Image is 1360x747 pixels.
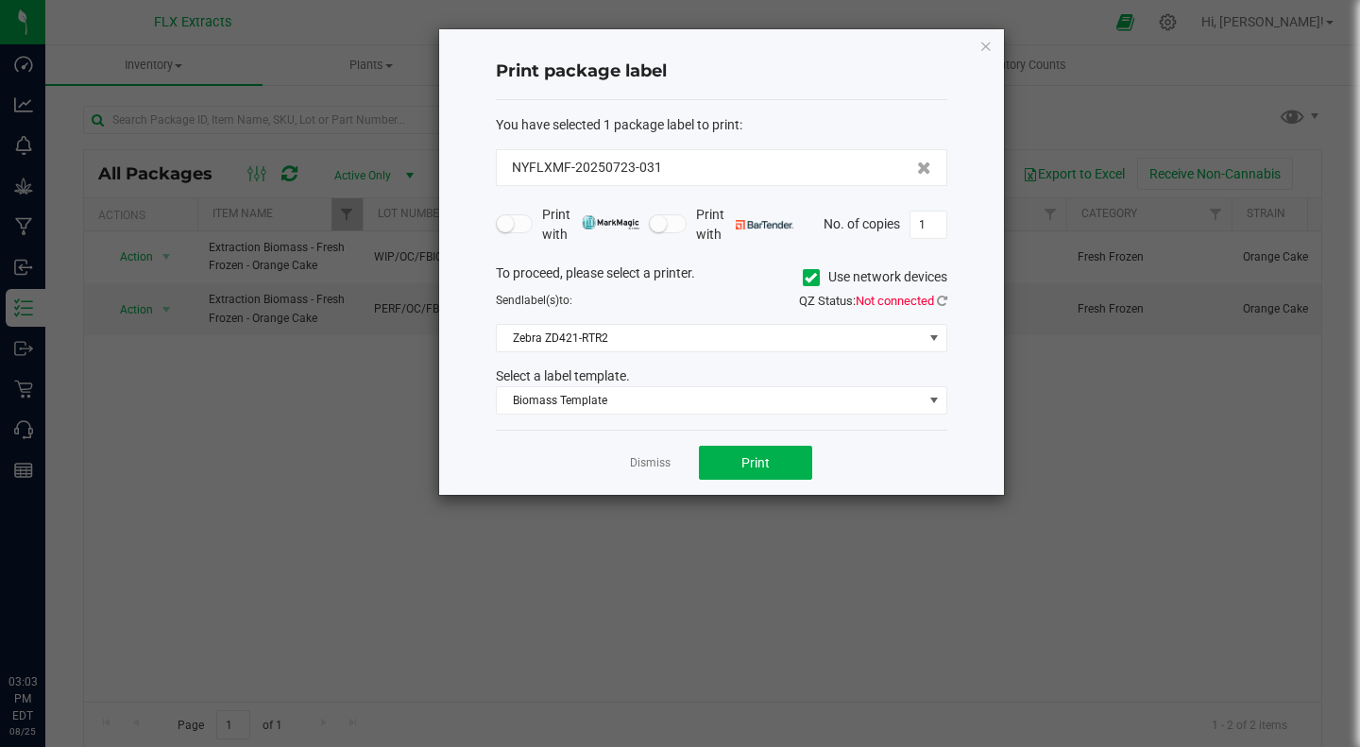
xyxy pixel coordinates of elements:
span: Biomass Template [497,387,923,414]
img: bartender.png [736,220,793,229]
span: Send to: [496,294,572,307]
span: Print with [542,205,639,245]
a: Dismiss [630,455,671,471]
span: label(s) [521,294,559,307]
span: QZ Status: [799,294,947,308]
span: No. of copies [824,215,900,230]
span: Print [741,455,770,470]
label: Use network devices [803,267,947,287]
span: Zebra ZD421-RTR2 [497,325,923,351]
span: Not connected [856,294,934,308]
button: Print [699,446,812,480]
div: Select a label template. [482,366,961,386]
div: To proceed, please select a printer. [482,263,961,292]
h4: Print package label [496,59,947,84]
div: : [496,115,947,135]
span: You have selected 1 package label to print [496,117,739,132]
span: Print with [696,205,793,245]
img: mark_magic_cybra.png [582,215,639,229]
span: NYFLXMF-20250723-031 [512,158,662,178]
